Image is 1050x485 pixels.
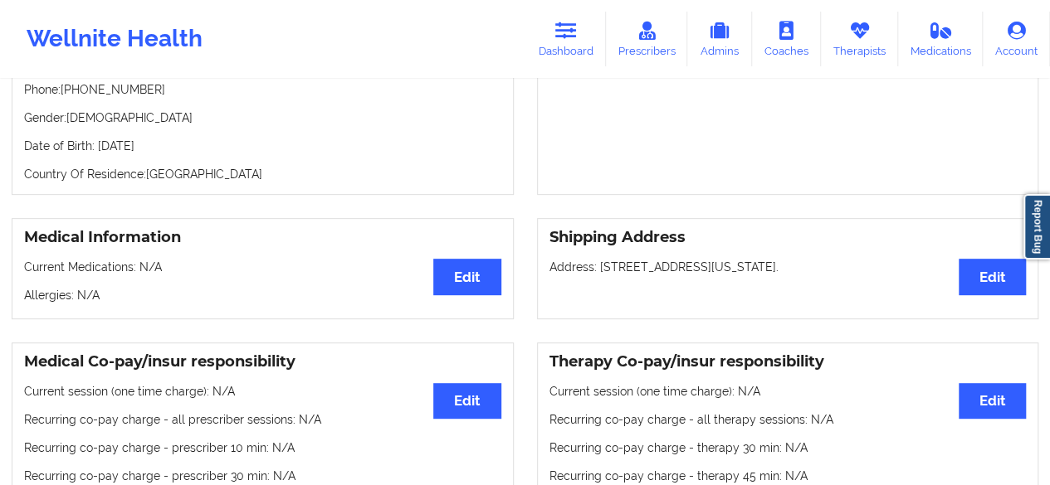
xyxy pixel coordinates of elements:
[752,12,821,66] a: Coaches
[24,468,501,484] p: Recurring co-pay charge - prescriber 30 min : N/A
[959,383,1026,419] button: Edit
[24,81,501,98] p: Phone: [PHONE_NUMBER]
[549,383,1027,400] p: Current session (one time charge): N/A
[24,259,501,275] p: Current Medications: N/A
[898,12,984,66] a: Medications
[606,12,688,66] a: Prescribers
[549,439,1027,456] p: Recurring co-pay charge - therapy 30 min : N/A
[549,468,1027,484] p: Recurring co-pay charge - therapy 45 min : N/A
[1023,194,1050,259] a: Report Bug
[959,259,1026,294] button: Edit
[526,12,606,66] a: Dashboard
[24,228,501,247] h3: Medical Information
[24,287,501,303] p: Allergies: N/A
[433,383,501,419] button: Edit
[24,411,501,428] p: Recurring co-pay charge - all prescriber sessions : N/A
[549,352,1027,371] h3: Therapy Co-pay/insur responsibility
[821,12,898,66] a: Therapists
[24,138,501,154] p: Date of Birth: [DATE]
[24,439,501,456] p: Recurring co-pay charge - prescriber 10 min : N/A
[549,411,1027,428] p: Recurring co-pay charge - all therapy sessions : N/A
[433,259,501,294] button: Edit
[24,166,501,182] p: Country Of Residence: [GEOGRAPHIC_DATA]
[24,383,501,400] p: Current session (one time charge): N/A
[549,259,1027,275] p: Address: [STREET_ADDRESS][US_STATE].
[24,352,501,371] h3: Medical Co-pay/insur responsibility
[983,12,1050,66] a: Account
[687,12,752,66] a: Admins
[24,109,501,126] p: Gender: [DEMOGRAPHIC_DATA]
[549,228,1027,247] h3: Shipping Address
